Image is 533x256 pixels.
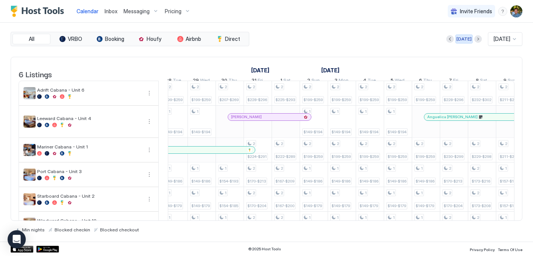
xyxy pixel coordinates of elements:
a: App Store [11,246,33,253]
button: Direct [209,34,247,44]
span: $167-$209 [275,179,294,184]
span: 2 [281,84,283,89]
a: November 7, 2025 [447,76,460,87]
span: 2 [393,141,395,146]
span: 2 [449,166,451,171]
a: Terms Of Use [498,245,522,253]
span: $149-$194 [388,130,406,134]
span: $232-$302 [472,97,491,102]
span: 2 [365,141,367,146]
span: 1 [337,109,339,114]
span: 1 [169,190,170,195]
span: 2 [253,166,255,171]
span: Windward Cabana - Unit 10 [37,218,142,223]
span: Port Cabana - Unit 3 [37,169,142,174]
span: $149-$194 [303,130,322,134]
span: $149-$179 [360,203,378,208]
span: $225-$293 [275,97,295,102]
a: November 6, 2025 [417,76,434,87]
span: 1 [421,166,423,171]
button: VRBO [52,34,90,44]
span: $149-$186 [163,179,182,184]
span: $222-$289 [275,154,295,159]
span: 1 [365,215,367,220]
a: November 8, 2025 [474,76,489,87]
a: Host Tools Logo [11,6,67,17]
span: [DATE] [494,36,510,42]
span: $149-$179 [388,203,406,208]
div: [DATE] [456,36,472,42]
a: October 30, 2025 [219,76,239,87]
span: $149-$186 [416,179,435,184]
span: 1 [169,166,170,171]
span: 2 [477,84,479,89]
a: November 4, 2025 [361,76,378,87]
div: tab-group [11,32,249,46]
span: 30 [221,77,227,85]
a: October 31, 2025 [250,76,265,87]
span: 9 [503,77,506,85]
span: [PERSON_NAME] [231,114,262,119]
span: Inbox [105,8,117,14]
div: listing image [23,169,36,181]
span: 2 [449,190,451,195]
button: Previous month [446,35,454,43]
div: menu [145,117,154,126]
span: 2 [477,166,479,171]
button: More options [145,117,154,126]
span: 1 [365,190,367,195]
span: $149-$179 [303,203,322,208]
span: $229-$298 [472,154,491,159]
div: listing image [23,218,36,230]
span: Tue [173,77,181,85]
span: $154-$193 [219,179,238,184]
span: $228-$296 [444,97,463,102]
span: 1 [393,109,395,114]
span: 2 [309,84,311,89]
button: Airbnb [170,34,208,44]
span: 28 [166,77,172,85]
span: $173-$208 [472,203,491,208]
span: 2 [169,84,171,89]
span: 1 [309,215,311,220]
span: $173-$216 [472,179,490,184]
span: Leeward Cabana - Unit 4 [37,116,142,121]
span: $149-$194 [360,130,378,134]
span: 2 [253,84,255,89]
span: 2 [309,141,311,146]
a: Inbox [105,7,117,15]
span: 2 [449,84,451,89]
span: 31 [252,77,256,85]
span: $228-$296 [247,97,267,102]
span: $199-$259 [191,97,211,102]
span: 2 [449,215,451,220]
span: 2 [281,141,283,146]
span: Direct [225,36,240,42]
button: All [13,34,50,44]
span: 7 [449,77,452,85]
span: 1 [337,166,339,171]
div: menu [145,170,154,179]
span: Anguelica [PERSON_NAME] [427,114,478,119]
span: 3 [334,77,338,85]
span: 1 [197,166,199,171]
span: Sat [480,77,487,85]
span: $149-$186 [191,179,210,184]
span: 1 [169,109,170,114]
span: $149-$186 [360,179,378,184]
a: October 1, 2025 [249,65,271,76]
span: Thu [423,77,432,85]
span: 8 [476,77,479,85]
span: Adrift Cabana - Unit 6 [37,87,142,93]
span: Terms Of Use [498,247,522,252]
span: $199-$259 [163,97,183,102]
span: Blocked checkout [100,227,139,233]
span: $170-$204 [247,203,266,208]
div: menu [145,89,154,98]
a: Google Play Store [36,246,59,253]
a: November 2, 2025 [305,76,322,87]
span: $170-$213 [247,179,266,184]
span: Fri [453,77,458,85]
a: November 5, 2025 [389,76,406,87]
